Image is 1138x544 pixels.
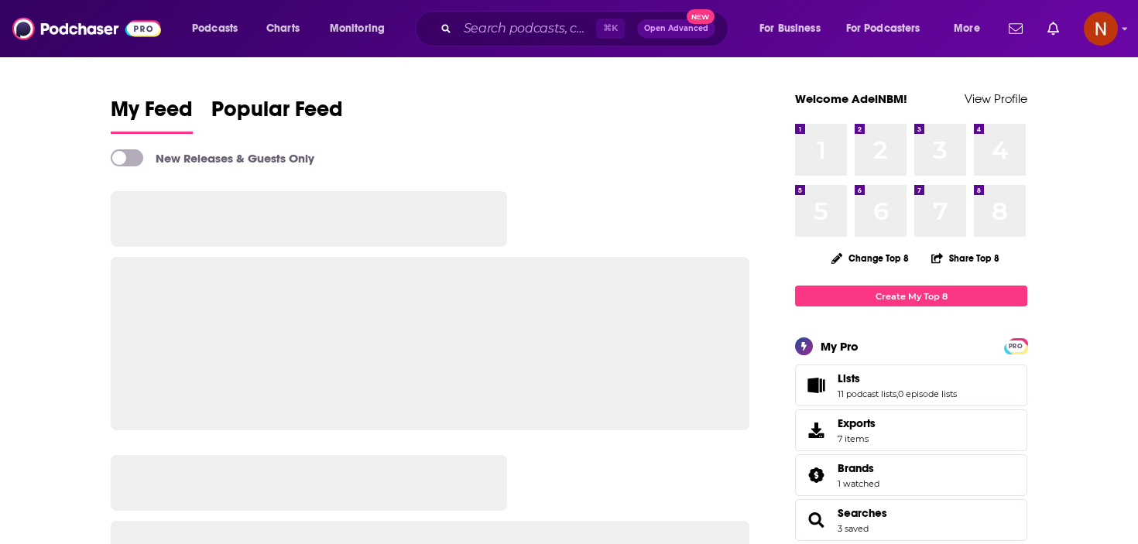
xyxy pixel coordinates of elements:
span: 7 items [838,433,876,444]
a: 1 watched [838,478,879,489]
a: Lists [838,371,957,385]
span: Monitoring [330,18,385,39]
a: Searches [800,509,831,531]
span: Charts [266,18,300,39]
span: PRO [1006,340,1025,352]
a: 3 saved [838,523,869,534]
span: Searches [795,499,1027,541]
input: Search podcasts, credits, & more... [458,16,596,41]
span: Brands [795,454,1027,496]
img: User Profile [1084,12,1118,46]
span: Exports [838,416,876,430]
a: Searches [838,506,887,520]
div: My Pro [821,339,859,354]
span: New [687,9,715,24]
a: Charts [256,16,309,41]
button: open menu [181,16,258,41]
span: For Podcasters [846,18,920,39]
button: open menu [319,16,405,41]
button: open menu [836,16,943,41]
a: Show notifications dropdown [1003,15,1029,42]
a: 0 episode lists [898,388,957,399]
button: Open AdvancedNew [637,19,715,38]
span: My Feed [111,96,193,132]
span: Lists [838,371,860,385]
span: More [954,18,980,39]
a: My Feed [111,96,193,134]
a: Exports [795,409,1027,451]
span: Logged in as AdelNBM [1084,12,1118,46]
img: Podchaser - Follow, Share and Rate Podcasts [12,14,161,43]
button: Share Top 8 [931,243,1000,273]
span: , [896,388,898,399]
button: open menu [749,16,840,41]
span: Lists [795,364,1027,406]
a: Show notifications dropdown [1041,15,1065,42]
a: PRO [1006,340,1025,351]
button: Change Top 8 [822,248,918,268]
a: Popular Feed [211,96,343,134]
a: Create My Top 8 [795,286,1027,306]
a: New Releases & Guests Only [111,149,314,166]
button: open menu [943,16,999,41]
a: 11 podcast lists [838,388,896,399]
span: Exports [800,419,831,441]
a: Brands [838,461,879,475]
a: Brands [800,464,831,486]
span: Brands [838,461,874,475]
span: Podcasts [192,18,238,39]
a: Welcome AdelNBM! [795,91,907,106]
a: Lists [800,375,831,396]
span: Popular Feed [211,96,343,132]
span: ⌘ K [596,19,625,39]
div: Search podcasts, credits, & more... [430,11,743,46]
button: Show profile menu [1084,12,1118,46]
span: Open Advanced [644,25,708,33]
span: For Business [759,18,821,39]
a: View Profile [965,91,1027,106]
